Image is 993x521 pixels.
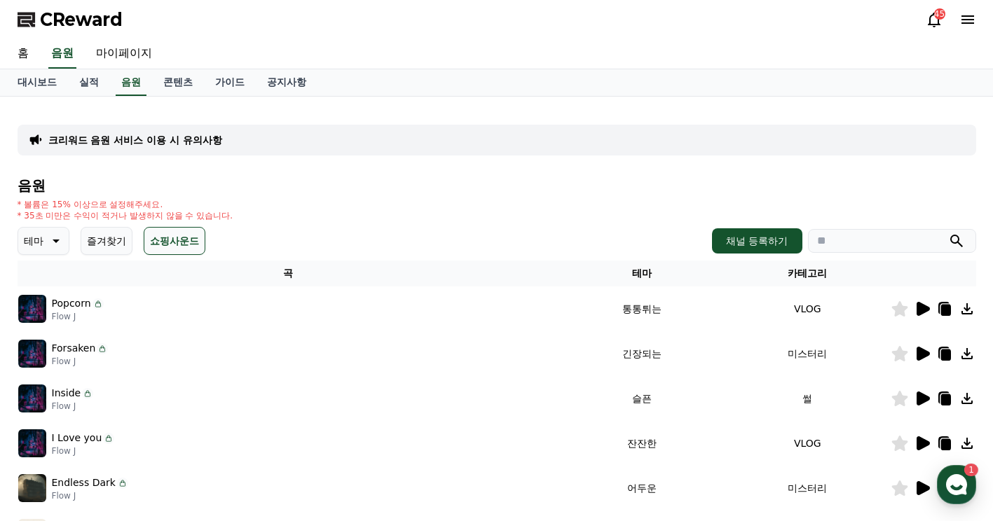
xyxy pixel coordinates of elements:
[18,210,233,221] p: * 35초 미만은 수익이 적거나 발생하지 않을 수 있습니다.
[559,286,725,331] td: 통통튀는
[204,69,256,96] a: 가이드
[52,356,109,367] p: Flow J
[52,296,91,311] p: Popcorn
[40,8,123,31] span: CReward
[85,39,163,69] a: 마이페이지
[52,431,102,445] p: I Love you
[52,311,104,322] p: Flow J
[18,384,46,412] img: music
[52,341,96,356] p: Forsaken
[712,228,802,253] button: 채널 등록하기
[18,474,46,502] img: music
[52,386,81,401] p: Inside
[48,133,222,147] a: 크리워드 음원 서비스 이용 시 유의사항
[559,376,725,421] td: 슬픈
[559,466,725,510] td: 어두운
[725,421,890,466] td: VLOG
[725,331,890,376] td: 미스터리
[725,260,890,286] th: 카테고리
[68,69,110,96] a: 실적
[18,227,69,255] button: 테마
[52,490,128,501] p: Flow J
[725,466,890,510] td: 미스터리
[18,8,123,31] a: CReward
[559,260,725,286] th: 테마
[48,39,76,69] a: 음원
[256,69,317,96] a: 공지사항
[559,421,725,466] td: 잔잔한
[18,199,233,210] p: * 볼륨은 15% 이상으로 설정해주세요.
[926,11,943,28] a: 45
[18,178,976,193] h4: 음원
[24,231,43,251] p: 테마
[18,260,559,286] th: 곡
[559,331,725,376] td: 긴장되는
[725,376,890,421] td: 썰
[18,295,46,323] img: music
[18,340,46,368] img: music
[6,39,40,69] a: 홈
[81,227,132,255] button: 즐겨찾기
[52,475,116,490] p: Endless Dark
[152,69,204,96] a: 콘텐츠
[6,69,68,96] a: 대시보드
[52,445,115,457] p: Flow J
[18,429,46,457] img: music
[116,69,146,96] a: 음원
[52,401,94,412] p: Flow J
[725,286,890,331] td: VLOG
[144,227,205,255] button: 쇼핑사운드
[934,8,945,20] div: 45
